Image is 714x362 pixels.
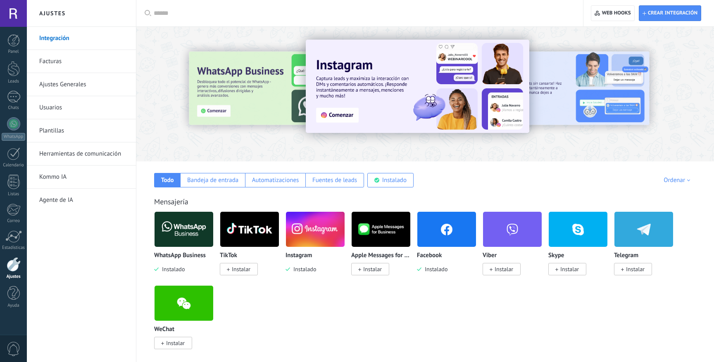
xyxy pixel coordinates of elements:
[602,10,631,17] span: Web hooks
[2,163,26,168] div: Calendario
[154,197,188,206] a: Mensajería
[220,252,237,259] p: TikTok
[2,192,26,197] div: Listas
[351,252,411,259] p: Apple Messages for Business
[474,52,650,125] img: Slide 2
[220,211,286,285] div: TikTok
[548,211,614,285] div: Skype
[2,218,26,224] div: Correo
[187,176,238,184] div: Bandeja de entrada
[560,265,579,273] span: Instalar
[2,274,26,279] div: Ajustes
[27,27,136,50] li: Integración
[39,96,128,119] a: Usuarios
[27,96,136,119] li: Usuarios
[549,209,607,249] img: skype.png
[27,142,136,166] li: Herramientas de comunicación
[27,50,136,73] li: Facturas
[2,105,26,111] div: Chats
[417,211,483,285] div: Facebook
[417,209,476,249] img: facebook.png
[154,326,174,333] p: WeChat
[155,209,213,249] img: logo_main.png
[312,176,357,184] div: Fuentes de leads
[286,252,312,259] p: Instagram
[421,265,447,273] span: Instalado
[417,252,442,259] p: Facebook
[382,176,407,184] div: Instalado
[286,211,351,285] div: Instagram
[232,265,250,273] span: Instalar
[27,73,136,96] li: Ajustes Generales
[39,166,128,189] a: Kommo IA
[664,176,693,184] div: Ordenar
[591,5,634,21] button: Web hooks
[154,285,220,359] div: WeChat
[39,119,128,142] a: Plantillas
[155,283,213,323] img: wechat.png
[626,265,645,273] span: Instalar
[154,211,220,285] div: WhatsApp Business
[27,119,136,142] li: Plantillas
[2,245,26,251] div: Estadísticas
[483,209,542,249] img: viber.png
[39,27,128,50] a: Integración
[159,265,185,273] span: Instalado
[27,189,136,211] li: Agente de IA
[2,49,26,54] div: Panel
[220,209,279,249] img: logo_main.png
[483,252,497,259] p: Viber
[39,50,128,73] a: Facturas
[352,209,410,249] img: logo_main.png
[306,40,529,133] img: Slide 1
[351,211,417,285] div: Apple Messages for Business
[614,252,638,259] p: Telegram
[2,303,26,308] div: Ayuda
[27,166,136,189] li: Kommo IA
[154,252,206,259] p: WhatsApp Business
[252,176,299,184] div: Automatizaciones
[290,265,316,273] span: Instalado
[286,209,345,249] img: instagram.png
[614,209,673,249] img: telegram.png
[161,176,174,184] div: Todo
[2,133,25,141] div: WhatsApp
[39,73,128,96] a: Ajustes Generales
[39,142,128,166] a: Herramientas de comunicación
[189,52,365,125] img: Slide 3
[648,10,697,17] span: Crear integración
[363,265,382,273] span: Instalar
[483,211,548,285] div: Viber
[166,339,185,347] span: Instalar
[548,252,564,259] p: Skype
[614,211,680,285] div: Telegram
[495,265,513,273] span: Instalar
[2,79,26,84] div: Leads
[639,5,701,21] button: Crear integración
[39,189,128,212] a: Agente de IA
